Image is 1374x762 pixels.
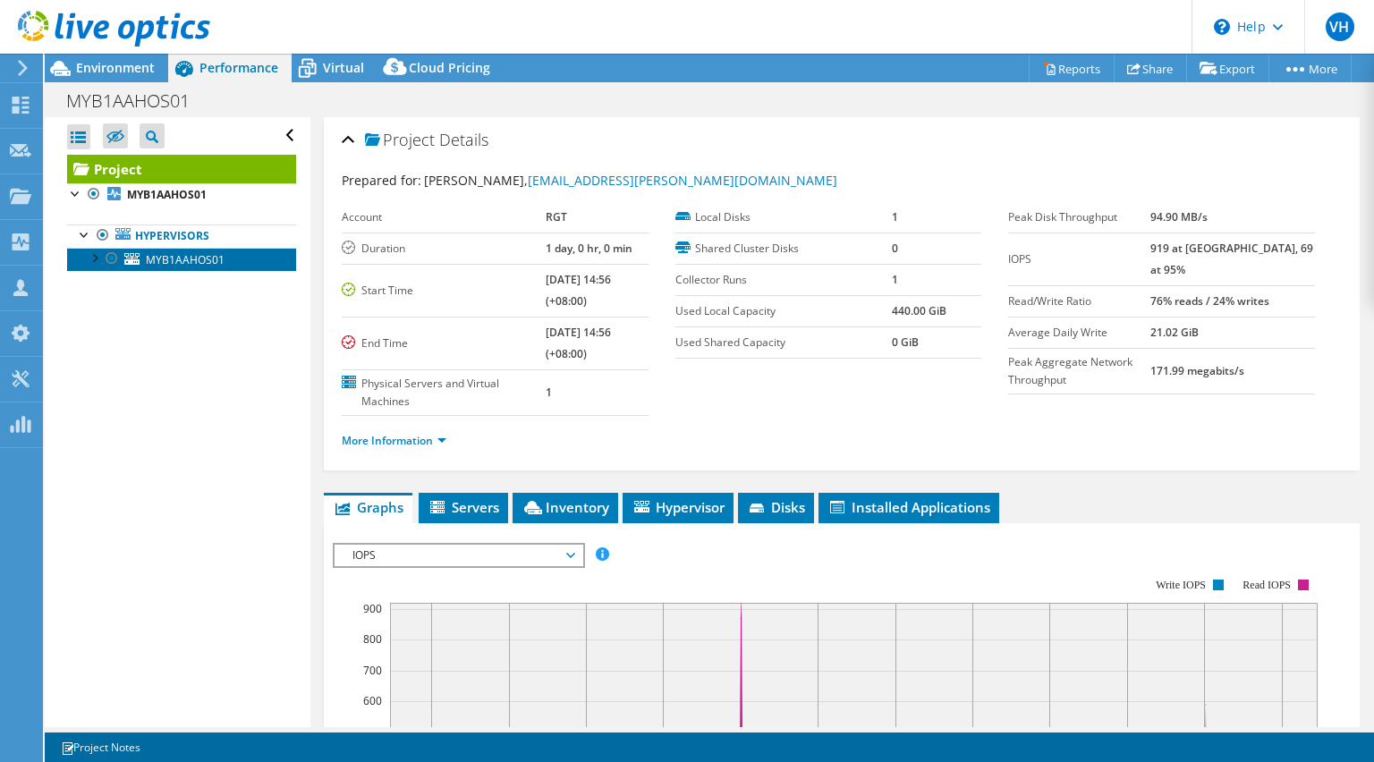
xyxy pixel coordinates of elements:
[342,334,546,352] label: End Time
[67,155,296,183] a: Project
[546,241,632,256] b: 1 day, 0 hr, 0 min
[67,183,296,207] a: MYB1AAHOS01
[76,59,155,76] span: Environment
[342,375,546,411] label: Physical Servers and Virtual Machines
[146,252,225,267] span: MYB1AAHOS01
[675,240,893,258] label: Shared Cluster Disks
[48,736,153,758] a: Project Notes
[439,129,488,150] span: Details
[892,272,898,287] b: 1
[546,209,567,224] b: RGT
[546,385,552,400] b: 1
[127,187,207,202] b: MYB1AAHOS01
[1214,19,1230,35] svg: \n
[1186,55,1269,82] a: Export
[1150,209,1208,224] b: 94.90 MB/s
[342,208,546,226] label: Account
[342,282,546,300] label: Start Time
[892,209,898,224] b: 1
[58,91,217,111] h1: MYB1AAHOS01
[546,325,611,361] b: [DATE] 14:56 (+08:00)
[343,545,573,566] span: IOPS
[675,208,893,226] label: Local Disks
[342,240,546,258] label: Duration
[827,498,990,516] span: Installed Applications
[1008,250,1150,268] label: IOPS
[342,433,446,448] a: More Information
[199,59,278,76] span: Performance
[1150,363,1244,378] b: 171.99 megabits/s
[675,302,893,320] label: Used Local Capacity
[363,693,382,708] text: 600
[1326,13,1354,41] span: VH
[363,601,382,616] text: 900
[409,59,490,76] span: Cloud Pricing
[1008,353,1150,389] label: Peak Aggregate Network Throughput
[363,724,382,740] text: 500
[892,303,946,318] b: 440.00 GiB
[363,631,382,647] text: 800
[1156,579,1206,591] text: Write IOPS
[747,498,805,516] span: Disks
[333,498,403,516] span: Graphs
[1243,579,1292,591] text: Read IOPS
[546,272,611,309] b: [DATE] 14:56 (+08:00)
[365,131,435,149] span: Project
[342,172,421,189] label: Prepared for:
[632,498,725,516] span: Hypervisor
[424,172,837,189] span: [PERSON_NAME],
[1008,292,1150,310] label: Read/Write Ratio
[528,172,837,189] a: [EMAIL_ADDRESS][PERSON_NAME][DOMAIN_NAME]
[892,334,919,350] b: 0 GiB
[1029,55,1115,82] a: Reports
[363,663,382,678] text: 700
[67,248,296,271] a: MYB1AAHOS01
[1268,55,1352,82] a: More
[1008,324,1150,342] label: Average Daily Write
[892,241,898,256] b: 0
[428,498,499,516] span: Servers
[675,334,893,351] label: Used Shared Capacity
[1150,293,1269,309] b: 76% reads / 24% writes
[1008,208,1150,226] label: Peak Disk Throughput
[67,224,296,248] a: Hypervisors
[323,59,364,76] span: Virtual
[1150,241,1313,277] b: 919 at [GEOGRAPHIC_DATA], 69 at 95%
[1114,55,1187,82] a: Share
[522,498,609,516] span: Inventory
[675,271,893,289] label: Collector Runs
[1150,325,1199,340] b: 21.02 GiB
